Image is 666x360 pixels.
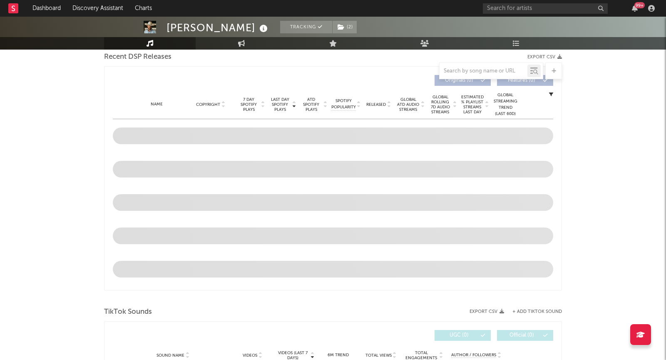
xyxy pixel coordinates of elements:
[632,5,638,12] button: 99+
[435,75,491,86] button: Originals(0)
[493,92,518,117] div: Global Streaming Trend (Last 60D)
[166,21,270,35] div: [PERSON_NAME]
[497,75,553,86] button: Features(0)
[269,97,291,112] span: Last Day Spotify Plays
[504,310,562,314] button: + Add TikTok Sound
[196,102,220,107] span: Copyright
[157,353,184,358] span: Sound Name
[300,97,322,112] span: ATD Spotify Plays
[512,310,562,314] button: + Add TikTok Sound
[483,3,608,14] input: Search for artists
[397,97,420,112] span: Global ATD Audio Streams
[429,95,452,115] span: Global Rolling 7D Audio Streams
[332,21,357,33] span: ( 2 )
[634,2,645,8] div: 99 +
[280,21,332,33] button: Tracking
[440,333,478,338] span: UGC ( 0 )
[451,352,496,358] span: Author / Followers
[527,55,562,60] button: Export CSV
[502,333,541,338] span: Official ( 0 )
[365,353,392,358] span: Total Views
[104,52,171,62] span: Recent DSP Releases
[243,353,257,358] span: Videos
[502,78,541,83] span: Features ( 0 )
[440,78,478,83] span: Originals ( 0 )
[497,330,553,341] button: Official(0)
[366,102,386,107] span: Released
[333,21,357,33] button: (2)
[319,352,358,358] div: 6M Trend
[470,309,504,314] button: Export CSV
[461,95,484,115] span: Estimated % Playlist Streams Last Day
[104,307,152,317] span: TikTok Sounds
[440,68,527,75] input: Search by song name or URL
[331,98,356,110] span: Spotify Popularity
[129,101,184,107] div: Name
[435,330,491,341] button: UGC(0)
[238,97,260,112] span: 7 Day Spotify Plays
